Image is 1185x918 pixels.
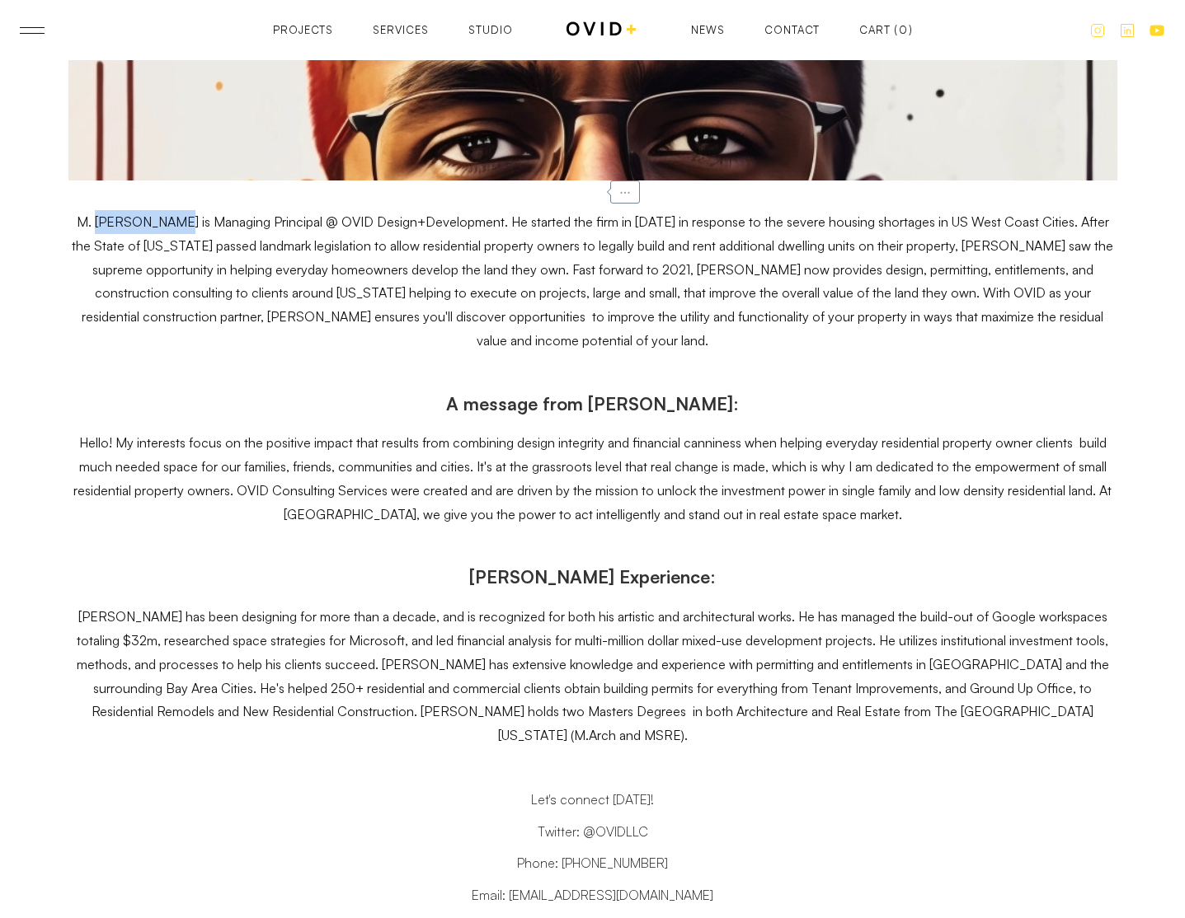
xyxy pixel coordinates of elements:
[691,25,725,35] a: News
[68,756,1117,780] p: ‍
[68,535,1117,559] p: ‍
[859,25,891,35] div: Cart
[899,25,908,35] div: 0
[859,25,913,35] a: Open empty cart
[68,883,1117,907] p: Email: [EMAIL_ADDRESS][DOMAIN_NAME]
[373,25,429,35] a: Services
[68,851,1117,875] p: Phone: [PHONE_NUMBER]
[764,25,820,35] a: Contact
[909,25,913,35] div: )
[446,392,739,415] strong: A message from [PERSON_NAME]:
[68,361,1117,385] p: ‍
[68,605,1117,747] p: [PERSON_NAME] has been designing for more than a decade, and is recognized for both his artistic ...
[68,431,1117,526] p: Hello! My interests focus on the positive impact that results from combining design integrity and...
[68,788,1117,812] p: Let's connect [DATE]!
[894,25,898,35] div: (
[469,565,716,588] strong: [PERSON_NAME] Experience:
[538,180,605,204] iframe: Twitter Tweet Button
[468,25,513,35] a: Studio
[68,820,1117,844] p: Twitter: @OVIDLLC
[68,210,1117,353] p: M. [PERSON_NAME] is Managing Principal @ OVID Design+Development. He started the firm in [DATE] i...
[273,25,333,35] a: Projects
